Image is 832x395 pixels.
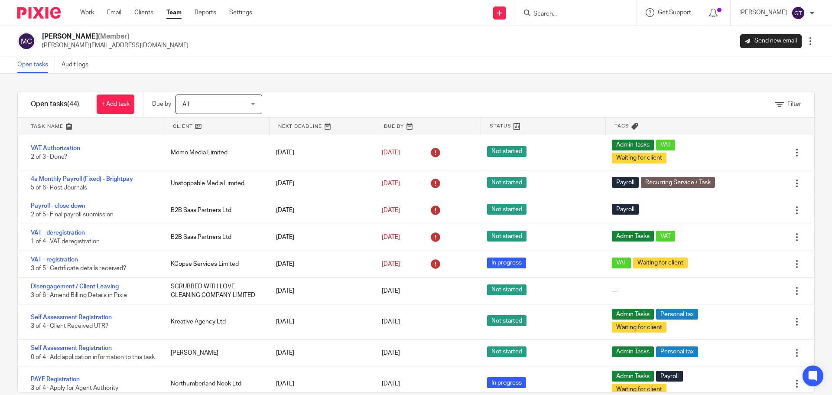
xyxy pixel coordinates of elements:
[633,258,688,268] span: Waiting for client
[614,122,629,130] span: Tags
[31,284,119,290] a: Disengagement / Client Leaving
[162,313,267,330] div: Kreative Agency Ltd
[656,309,698,320] span: Personal tax
[787,101,801,107] span: Filter
[267,255,373,273] div: [DATE]
[31,230,85,236] a: VAT - deregistration
[791,6,805,20] img: svg%3E
[641,177,715,188] span: Recurring Service / Task
[267,344,373,362] div: [DATE]
[382,381,400,387] span: [DATE]
[162,255,267,273] div: KCopse Services Limited
[612,371,654,382] span: Admin Tasks
[656,346,698,357] span: Personal tax
[612,287,618,295] div: ---
[31,238,100,245] span: 1 of 4 · VAT deregistration
[162,278,267,304] div: SCRUBBED WITH LOVE CLEANING COMPANY LIMITED
[490,122,511,130] span: Status
[162,175,267,192] div: Unstoppable Media Limited
[31,292,127,298] span: 3 of 6 · Amend Billing Details in Pixie
[612,309,654,320] span: Admin Tasks
[67,101,79,108] span: (44)
[487,231,526,242] span: Not started
[42,41,188,50] p: [PERSON_NAME][EMAIL_ADDRESS][DOMAIN_NAME]
[31,345,112,351] a: Self Assessment Registration
[31,314,112,320] a: Self Assessment Registration
[162,202,267,219] div: B2B Saas Partners Ltd
[656,371,683,382] span: Payroll
[267,175,373,192] div: [DATE]
[612,231,654,242] span: Admin Tasks
[612,322,666,333] span: Waiting for client
[31,376,80,382] a: PAYE Registration
[31,145,80,151] a: VAT Authorization
[97,95,134,114] a: + Add task
[267,144,373,161] div: [DATE]
[612,153,666,163] span: Waiting for client
[31,212,114,218] span: 2 of 5 · Final payroll submission
[267,313,373,330] div: [DATE]
[487,315,526,326] span: Not started
[656,231,675,242] span: VAT
[382,288,400,294] span: [DATE]
[382,234,400,240] span: [DATE]
[382,319,400,325] span: [DATE]
[612,177,639,188] span: Payroll
[612,346,654,357] span: Admin Tasks
[195,8,216,17] a: Reports
[31,100,79,109] h1: Open tasks
[487,346,526,357] span: Not started
[739,8,787,17] p: [PERSON_NAME]
[162,144,267,161] div: Momo Media Limited
[31,385,118,391] span: 3 of 4 · Apply for Agent Authority
[31,257,78,263] a: VAT - registration
[80,8,94,17] a: Work
[612,204,639,215] span: Payroll
[31,203,85,209] a: Payroll - close down
[134,8,153,17] a: Clients
[658,10,691,16] span: Get Support
[162,344,267,362] div: [PERSON_NAME]
[17,7,61,19] img: Pixie
[31,154,67,160] span: 2 of 3 · Done?
[42,32,188,41] h2: [PERSON_NAME]
[31,354,155,360] span: 0 of 4 · Add application information to this task
[487,284,526,295] span: Not started
[382,150,400,156] span: [DATE]
[152,100,171,108] p: Due by
[487,146,526,157] span: Not started
[267,202,373,219] div: [DATE]
[166,8,182,17] a: Team
[17,56,55,73] a: Open tasks
[612,258,631,268] span: VAT
[182,101,189,108] span: All
[267,375,373,392] div: [DATE]
[487,204,526,215] span: Not started
[382,207,400,213] span: [DATE]
[612,140,654,150] span: Admin Tasks
[162,375,267,392] div: Northumberland Nook Ltd
[487,177,526,188] span: Not started
[487,258,526,268] span: In progress
[267,229,373,246] div: [DATE]
[740,34,802,48] a: Send new email
[107,8,121,17] a: Email
[533,10,611,18] input: Search
[382,350,400,356] span: [DATE]
[229,8,252,17] a: Settings
[31,185,87,191] span: 5 of 6 · Post Journals
[487,377,526,388] span: In progress
[17,32,36,50] img: svg%3E
[162,229,267,246] div: B2B Saas Partners Ltd
[382,180,400,186] span: [DATE]
[31,323,108,330] span: 3 of 4 · Client Received UTR?
[98,33,130,40] span: (Member)
[382,261,400,267] span: [DATE]
[62,56,95,73] a: Audit logs
[656,140,675,150] span: VAT
[612,384,666,395] span: Waiting for client
[31,176,133,182] a: 4a Monthly Payroll (Fixed) - Brightpay
[267,282,373,300] div: [DATE]
[31,265,126,271] span: 3 of 5 · Certificate details received?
